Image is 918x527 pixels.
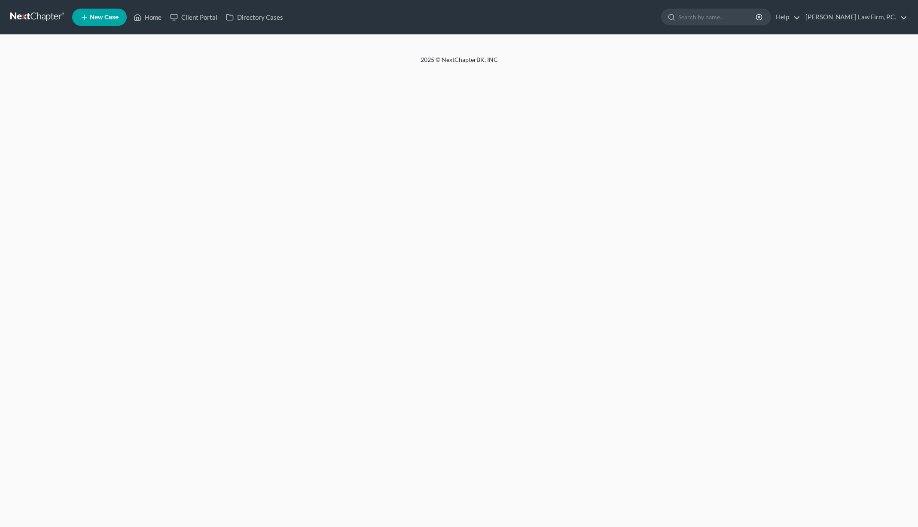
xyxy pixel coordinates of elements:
div: 2025 © NextChapterBK, INC [214,55,704,71]
a: Directory Cases [222,9,287,25]
input: Search by name... [678,9,757,25]
a: [PERSON_NAME] Law Firm, P.C. [801,9,907,25]
span: New Case [90,14,119,21]
a: Home [129,9,166,25]
a: Client Portal [166,9,222,25]
a: Help [772,9,800,25]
